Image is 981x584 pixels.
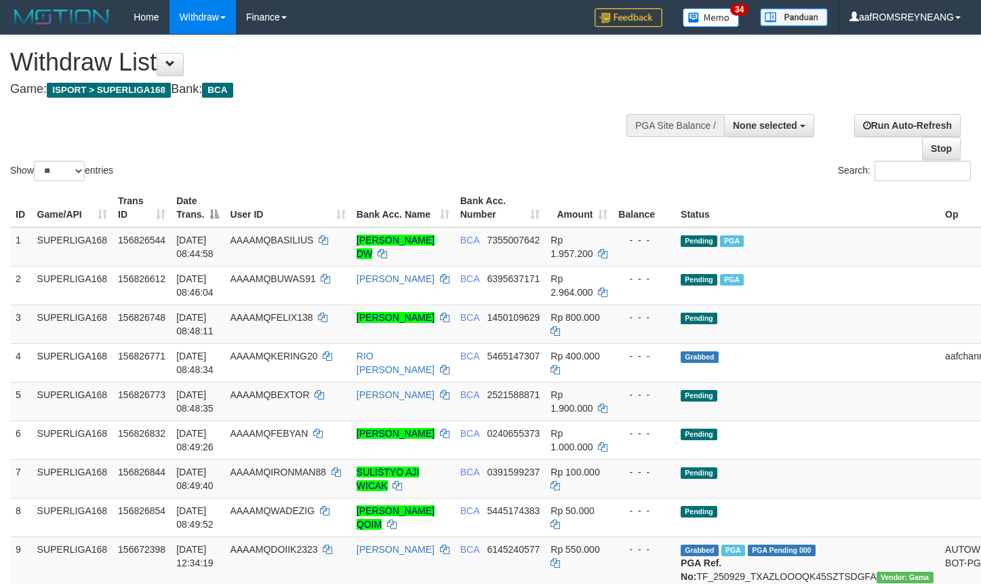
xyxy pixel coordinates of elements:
span: 156826773 [118,389,165,400]
img: Button%20Memo.svg [683,8,740,27]
span: Grabbed [681,545,719,556]
img: Feedback.jpg [595,8,662,27]
span: Pending [681,274,717,286]
div: - - - [618,388,670,402]
div: - - - [618,233,670,247]
a: [PERSON_NAME] [357,544,435,555]
span: BCA [460,312,479,323]
div: - - - [618,272,670,286]
span: PGA Pending [748,545,816,556]
th: User ID: activate to sort column ascending [224,189,351,227]
span: BCA [460,428,479,439]
label: Show entries [10,161,113,181]
span: AAAAMQFEBYAN [230,428,308,439]
span: AAAAMQKERING20 [230,351,317,362]
div: - - - [618,465,670,479]
span: 156826612 [118,273,165,284]
span: Rp 550.000 [550,544,599,555]
a: [PERSON_NAME] [357,428,435,439]
a: RIO [PERSON_NAME] [357,351,435,375]
span: BCA [202,83,233,98]
span: [DATE] 12:34:19 [176,544,214,568]
span: BCA [460,351,479,362]
td: 3 [10,305,32,343]
span: [DATE] 08:48:35 [176,389,214,414]
td: 4 [10,343,32,382]
label: Search: [838,161,971,181]
th: ID [10,189,32,227]
span: [DATE] 08:44:58 [176,235,214,259]
span: Copy 0240655373 to clipboard [487,428,540,439]
span: Pending [681,235,717,247]
a: [PERSON_NAME] QOIM [357,505,435,530]
th: Amount: activate to sort column ascending [545,189,613,227]
span: AAAAMQIRONMAN88 [230,467,326,478]
span: None selected [733,120,797,131]
th: Balance [613,189,675,227]
td: SUPERLIGA168 [32,459,113,498]
span: 156826854 [118,505,165,516]
span: Marked by aafnonsreyleab [720,274,744,286]
span: [DATE] 08:48:11 [176,312,214,336]
th: Date Trans.: activate to sort column descending [171,189,224,227]
span: AAAAMQBUWAS91 [230,273,315,284]
span: BCA [460,235,479,246]
span: AAAAMQWADEZIG [230,505,315,516]
span: Pending [681,467,717,479]
td: SUPERLIGA168 [32,266,113,305]
div: - - - [618,504,670,518]
span: [DATE] 08:46:04 [176,273,214,298]
span: Copy 5445174383 to clipboard [487,505,540,516]
td: SUPERLIGA168 [32,227,113,267]
span: Copy 7355007642 to clipboard [487,235,540,246]
span: Copy 6145240577 to clipboard [487,544,540,555]
td: 2 [10,266,32,305]
span: BCA [460,389,479,400]
a: [PERSON_NAME] [357,312,435,323]
td: 5 [10,382,32,421]
th: Trans ID: activate to sort column ascending [113,189,171,227]
span: Copy 1450109629 to clipboard [487,312,540,323]
button: None selected [724,114,814,137]
span: Rp 800.000 [550,312,599,323]
th: Status [675,189,940,227]
span: BCA [460,505,479,516]
td: 8 [10,498,32,537]
span: Copy 2521588871 to clipboard [487,389,540,400]
th: Game/API: activate to sort column ascending [32,189,113,227]
b: PGA Ref. No: [681,558,721,582]
span: Marked by aafsoycanthlai [721,545,745,556]
div: - - - [618,543,670,556]
span: Copy 6395637171 to clipboard [487,273,540,284]
span: 34 [730,3,748,16]
span: ISPORT > SUPERLIGA168 [47,83,171,98]
a: [PERSON_NAME] [357,389,435,400]
a: [PERSON_NAME] DW [357,235,435,259]
td: 7 [10,459,32,498]
span: 156826832 [118,428,165,439]
span: AAAAMQBASILIUS [230,235,313,246]
span: 156672398 [118,544,165,555]
div: - - - [618,349,670,363]
span: Pending [681,429,717,440]
span: 156826748 [118,312,165,323]
th: Bank Acc. Name: activate to sort column ascending [351,189,455,227]
div: - - - [618,311,670,324]
img: panduan.png [760,8,828,26]
td: SUPERLIGA168 [32,382,113,421]
span: [DATE] 08:48:34 [176,351,214,375]
span: Rp 1.000.000 [550,428,593,452]
div: - - - [618,427,670,440]
span: BCA [460,273,479,284]
td: 1 [10,227,32,267]
td: SUPERLIGA168 [32,343,113,382]
span: Rp 1.957.200 [550,235,593,259]
span: Rp 2.964.000 [550,273,593,298]
span: Copy 5465147307 to clipboard [487,351,540,362]
span: Rp 50.000 [550,505,595,516]
span: Pending [681,390,717,402]
select: Showentries [34,161,85,181]
span: Pending [681,313,717,324]
span: Vendor URL: https://trx31.1velocity.biz [877,572,934,583]
span: [DATE] 08:49:40 [176,467,214,491]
